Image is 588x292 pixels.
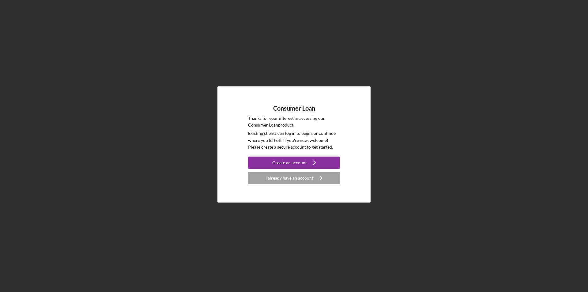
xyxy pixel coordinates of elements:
[272,157,307,169] div: Create an account
[248,130,340,150] p: Existing clients can log in to begin, or continue where you left off. If you're new, welcome! Ple...
[248,172,340,184] button: I already have an account
[248,157,340,169] button: Create an account
[266,172,313,184] div: I already have an account
[273,105,315,112] h4: Consumer Loan
[248,115,340,129] p: Thanks for your interest in accessing our Consumer Loan product.
[248,157,340,170] a: Create an account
